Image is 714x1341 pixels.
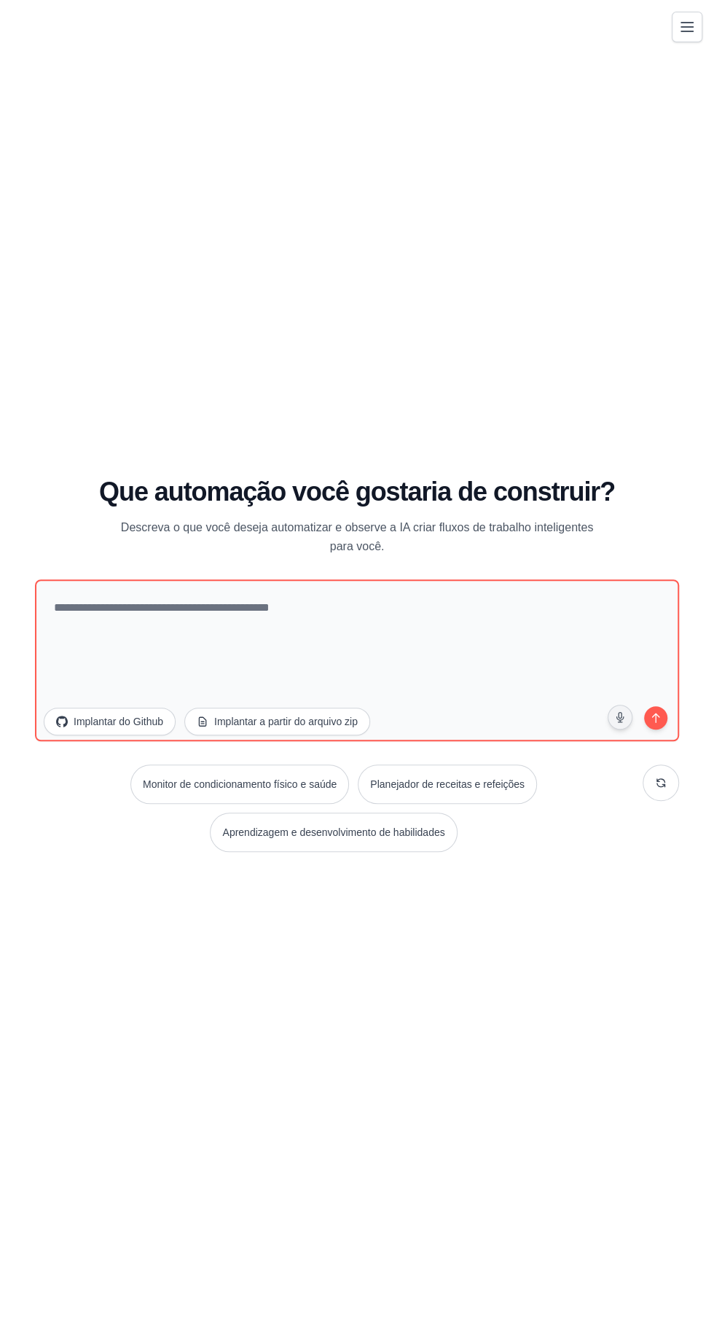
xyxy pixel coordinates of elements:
[370,778,525,790] font: Planejador de receitas e refeições
[143,778,337,790] font: Monitor de condicionamento físico e saúde
[358,765,537,804] button: Planejador de receitas e refeições
[641,1271,714,1341] iframe: Widget de bate-papo
[99,477,615,507] font: Que automação você gostaria de construir?
[121,521,593,552] font: Descreva o que você deseja automatizar e observe a IA criar fluxos de trabalho inteligentes para ...
[130,765,349,804] button: Monitor de condicionamento físico e saúde
[44,708,176,735] button: Implantar do Github
[184,708,370,735] button: Implantar a partir do arquivo zip
[210,813,457,852] button: Aprendizagem e desenvolvimento de habilidades
[214,716,358,727] font: Implantar a partir do arquivo zip
[222,826,444,838] font: Aprendizagem e desenvolvimento de habilidades
[74,716,163,727] font: Implantar do Github
[672,12,702,42] button: Alternar navegação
